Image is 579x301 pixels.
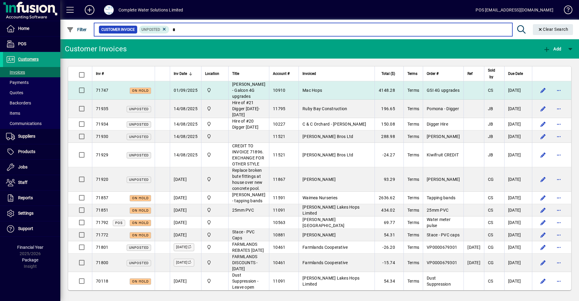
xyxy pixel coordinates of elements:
button: More options [554,205,564,215]
span: Terms [407,195,419,200]
a: Settings [3,206,60,221]
td: 196.65 [375,100,403,118]
span: Backorders [6,101,31,105]
span: Motueka [205,133,225,140]
span: Motueka [205,194,225,201]
span: Motueka [205,121,225,127]
td: 150.08 [375,118,403,130]
div: Location [205,70,225,77]
span: Terms [407,106,419,111]
span: Motueka [205,232,225,238]
a: Knowledge Base [559,1,571,21]
span: Ref [467,70,473,77]
span: C & C Orchard - [PERSON_NAME] [302,122,366,126]
td: [DATE] [170,216,201,229]
span: Quotes [6,90,23,95]
span: 10227 [273,122,285,126]
span: Items [6,111,20,116]
span: Location [205,70,219,77]
span: Stace - PVC caps [427,232,460,237]
span: Unposted [129,107,149,111]
a: Home [3,21,60,36]
span: Sold by [488,67,495,80]
span: 10910 [273,88,285,93]
span: Order # [427,70,438,77]
div: Inv Date [174,70,198,77]
span: Filter [67,27,87,32]
td: [DATE] [504,143,532,167]
span: CS [488,279,493,283]
span: [DATE] [467,260,480,265]
span: Suppliers [18,134,35,139]
div: Title [232,70,265,77]
span: 25mm PVC [232,208,254,213]
span: Stace - PVC Caps [232,229,255,240]
td: -26.20 [375,241,403,254]
span: Unposted [129,153,149,157]
span: JB [488,134,493,139]
span: Support [18,226,33,231]
button: More options [554,242,564,252]
button: Edit [538,205,548,215]
span: Due Date [508,70,523,77]
span: [PERSON_NAME] [302,232,336,237]
div: Total ($) [378,70,400,77]
span: On hold [132,280,149,283]
button: Edit [538,104,548,114]
td: [DATE] [504,204,532,216]
td: [DATE] [170,229,201,241]
span: [DATE] [467,245,480,250]
span: 71930 [96,134,108,139]
td: [DATE] [170,204,201,216]
span: Financial Year [17,245,43,250]
td: [DATE] [504,272,532,290]
span: 11091 [273,279,285,283]
span: [PERSON_NAME] Bros Ltd [302,152,353,157]
td: 288.98 [375,130,403,143]
button: Edit [538,132,548,141]
span: Farmlands Cooperative [302,245,348,250]
span: 71929 [96,152,108,157]
span: 11867 [273,177,285,182]
mat-chip: Customer Invoice Status: Unposted [139,26,169,34]
div: Customer Invoices [65,44,127,54]
span: Motueka [205,219,225,226]
span: Hire of #21 Digger [DATE]-[DATE] [232,100,260,117]
span: 11091 [273,208,285,213]
td: [DATE] [504,241,532,254]
span: Inv # [96,70,104,77]
span: [PERSON_NAME] - Galcon 4G upgrades [232,82,265,99]
td: 2636.62 [375,192,403,204]
td: [DATE] [504,167,532,192]
td: [DATE] [170,272,201,290]
span: Terms [407,152,419,157]
span: Waimea Nurseries [302,195,337,200]
span: 71792 [96,220,108,225]
span: Terms [407,220,419,225]
span: Terms [407,177,419,182]
span: Products [18,149,35,154]
div: POS [EMAIL_ADDRESS][DOMAIN_NAME] [476,5,553,15]
span: Motueka [205,244,225,251]
span: Terms [407,122,419,126]
span: On hold [132,89,149,93]
span: CG [488,177,494,182]
span: Terms [407,208,419,213]
span: FARMLANDS DISCOUNTS - [DATE] [232,254,258,271]
button: Edit [538,193,548,203]
span: [PERSON_NAME] [302,177,336,182]
span: CG [488,260,494,265]
span: POS [18,41,26,46]
span: [PERSON_NAME][GEOGRAPHIC_DATA] [302,217,344,228]
button: More options [554,175,564,184]
div: Account # [273,70,295,77]
td: 54.31 [375,229,403,241]
td: [DATE] [170,167,201,192]
button: Add [542,43,563,54]
span: 71851 [96,208,108,213]
span: JB [488,106,493,111]
span: VP0000679301 [427,260,457,265]
td: [DATE] [504,216,532,229]
td: [DATE] [170,192,201,204]
span: Motueka [205,105,225,112]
